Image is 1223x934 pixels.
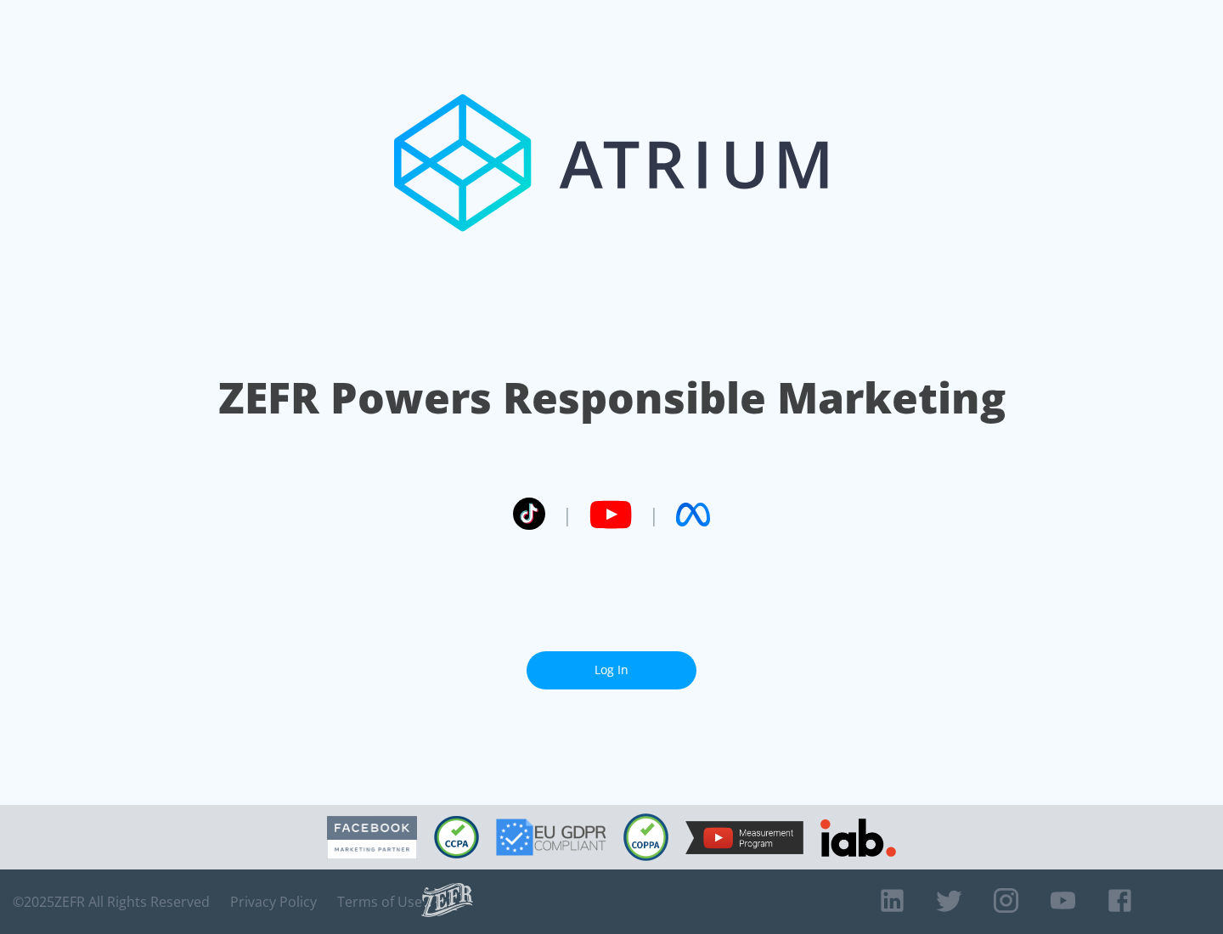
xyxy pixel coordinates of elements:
h1: ZEFR Powers Responsible Marketing [218,369,1006,427]
img: GDPR Compliant [496,819,606,856]
a: Terms of Use [337,893,422,910]
span: © 2025 ZEFR All Rights Reserved [13,893,210,910]
img: CCPA Compliant [434,816,479,858]
img: Facebook Marketing Partner [327,816,417,859]
img: IAB [820,819,896,857]
img: YouTube Measurement Program [685,821,803,854]
span: | [562,502,572,527]
span: | [649,502,659,527]
a: Privacy Policy [230,893,317,910]
a: Log In [527,651,696,689]
img: COPPA Compliant [623,813,668,861]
